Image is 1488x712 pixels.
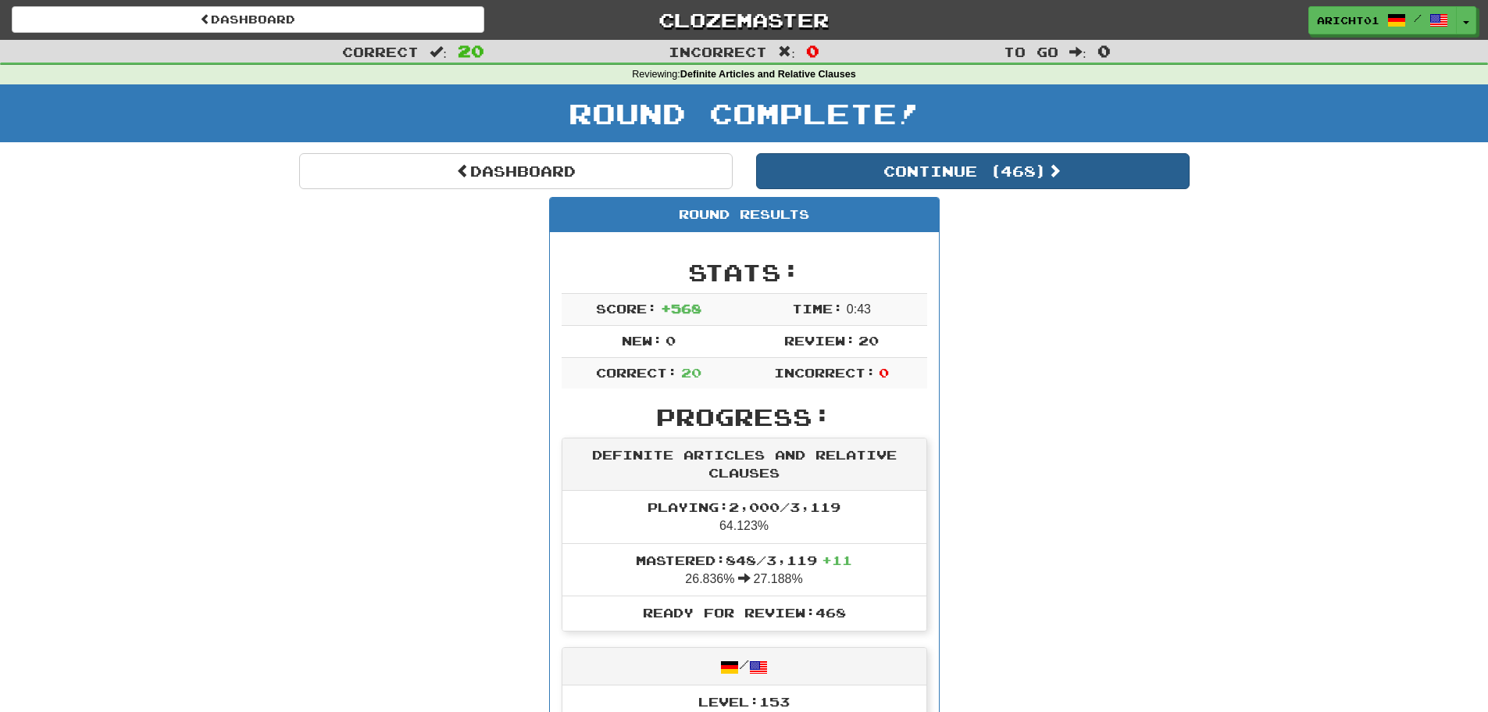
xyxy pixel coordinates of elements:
span: Review: [784,333,855,348]
span: Ready for Review: 468 [643,605,846,620]
span: aricht01 [1317,13,1379,27]
span: 20 [858,333,879,348]
span: To go [1004,44,1058,59]
span: Time: [792,301,843,316]
span: 0 [879,365,889,380]
span: + 11 [822,553,852,567]
span: Correct: [596,365,677,380]
span: + 568 [661,301,701,316]
span: 0 [806,41,819,60]
div: Round Results [550,198,939,232]
span: : [1069,45,1087,59]
a: aricht01 / [1308,6,1457,34]
h2: Stats: [562,259,927,285]
span: : [778,45,795,59]
a: Dashboard [299,153,733,189]
span: 20 [458,41,484,60]
span: Playing: 2,000 / 3,119 [648,499,840,514]
strong: Definite Articles and Relative Clauses [680,69,856,80]
span: Incorrect [669,44,767,59]
span: / [1414,13,1422,23]
span: 0 [1097,41,1111,60]
a: Clozemaster [508,6,980,34]
span: 0 [665,333,676,348]
button: Continue (468) [756,153,1190,189]
h2: Progress: [562,404,927,430]
span: Level: 153 [698,694,790,709]
div: / [562,648,926,685]
li: 64.123% [562,491,926,544]
span: Correct [342,44,419,59]
span: 0 : 43 [847,302,871,316]
a: Dashboard [12,6,484,33]
span: New: [622,333,662,348]
li: 26.836% 27.188% [562,543,926,597]
span: Incorrect: [774,365,876,380]
span: : [430,45,447,59]
span: Score: [596,301,657,316]
div: Definite Articles and Relative Clauses [562,438,926,491]
h1: Round Complete! [5,98,1483,129]
span: Mastered: 848 / 3,119 [636,553,852,567]
span: 20 [681,365,701,380]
